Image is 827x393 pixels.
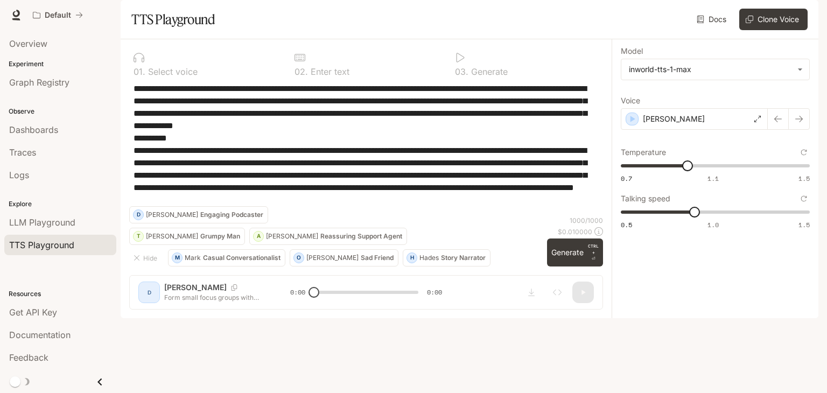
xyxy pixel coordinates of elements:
[361,255,394,261] p: Sad Friend
[290,249,398,266] button: O[PERSON_NAME]Sad Friend
[621,195,670,202] p: Talking speed
[407,249,417,266] div: H
[798,174,810,183] span: 1.5
[168,249,285,266] button: MMarkCasual Conversationalist
[621,59,809,80] div: inworld-tts-1-max
[695,9,731,30] a: Docs
[798,193,810,205] button: Reset to default
[419,255,439,261] p: Hades
[468,67,508,76] p: Generate
[707,220,719,229] span: 1.0
[320,233,402,240] p: Reassuring Support Agent
[621,149,666,156] p: Temperature
[145,67,198,76] p: Select voice
[294,249,304,266] div: O
[266,233,318,240] p: [PERSON_NAME]
[131,9,215,30] h1: TTS Playground
[129,206,268,223] button: D[PERSON_NAME]Engaging Podcaster
[403,249,490,266] button: HHadesStory Narrator
[621,97,640,104] p: Voice
[146,212,198,218] p: [PERSON_NAME]
[172,249,182,266] div: M
[249,228,407,245] button: A[PERSON_NAME]Reassuring Support Agent
[441,255,486,261] p: Story Narrator
[588,243,599,256] p: CTRL +
[588,243,599,262] p: ⏎
[203,255,281,261] p: Casual Conversationalist
[200,212,263,218] p: Engaging Podcaster
[306,255,359,261] p: [PERSON_NAME]
[621,220,632,229] span: 0.5
[798,146,810,158] button: Reset to default
[308,67,349,76] p: Enter text
[185,255,201,261] p: Mark
[134,228,143,245] div: T
[146,233,198,240] p: [PERSON_NAME]
[547,238,603,266] button: GenerateCTRL +⏎
[621,47,643,55] p: Model
[629,64,792,75] div: inworld-tts-1-max
[295,67,308,76] p: 0 2 .
[28,4,88,26] button: All workspaces
[134,67,145,76] p: 0 1 .
[200,233,240,240] p: Grumpy Man
[129,249,164,266] button: Hide
[621,174,632,183] span: 0.7
[707,174,719,183] span: 1.1
[45,11,71,20] p: Default
[739,9,808,30] button: Clone Voice
[455,67,468,76] p: 0 3 .
[129,228,245,245] button: T[PERSON_NAME]Grumpy Man
[134,206,143,223] div: D
[643,114,705,124] p: [PERSON_NAME]
[798,220,810,229] span: 1.5
[254,228,263,245] div: A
